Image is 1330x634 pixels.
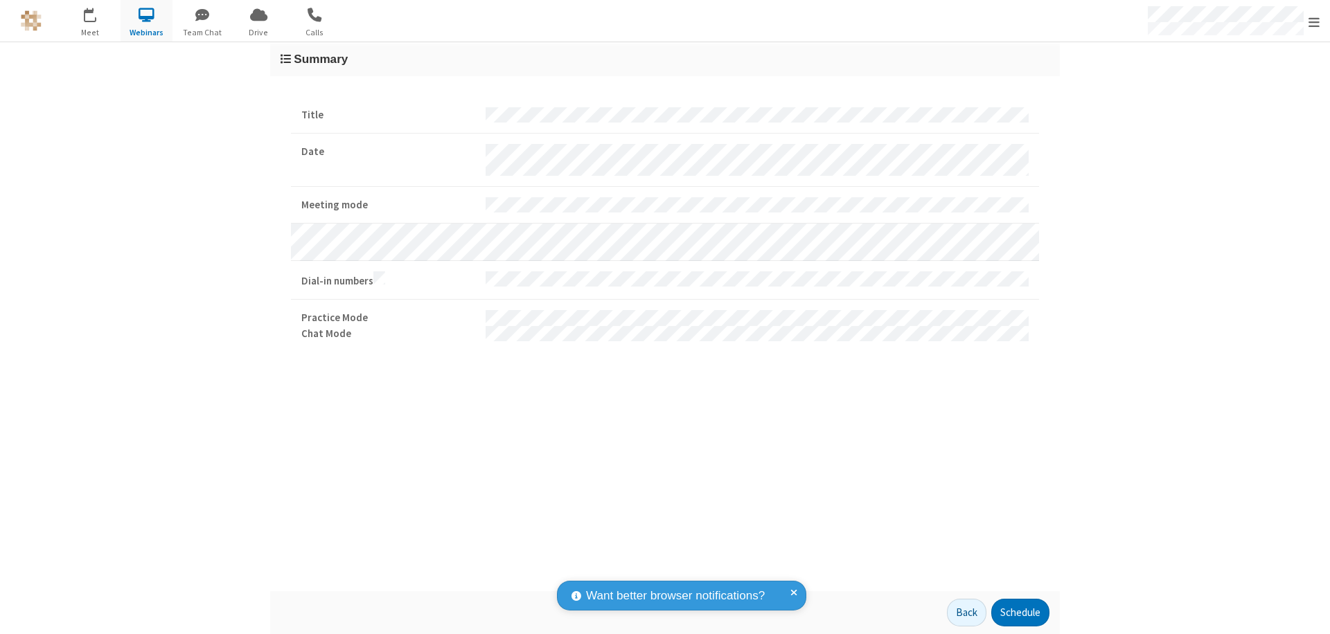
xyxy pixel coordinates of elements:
button: Schedule [991,599,1049,626]
span: Webinars [121,26,172,39]
span: Team Chat [177,26,229,39]
strong: Meeting mode [301,197,475,213]
strong: Chat Mode [301,326,475,342]
strong: Date [301,144,475,160]
strong: Practice Mode [301,310,475,326]
span: Meet [64,26,116,39]
span: Drive [233,26,285,39]
img: QA Selenium DO NOT DELETE OR CHANGE [21,10,42,31]
strong: Title [301,107,475,123]
span: Summary [294,52,348,66]
div: 3 [94,8,103,18]
strong: Dial-in numbers [301,271,475,289]
button: Back [947,599,986,626]
span: Calls [289,26,341,39]
span: Want better browser notifications? [586,587,765,605]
